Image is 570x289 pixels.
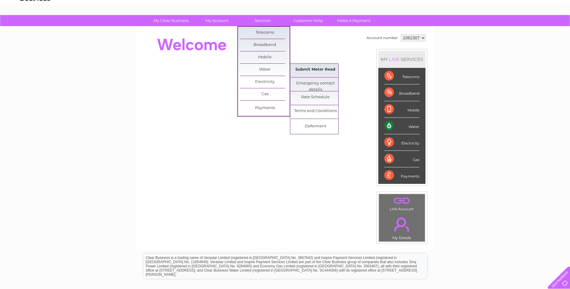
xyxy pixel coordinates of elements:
[238,15,287,26] a: Services
[240,102,290,114] a: Payments
[379,212,425,242] td: My Details
[384,167,419,184] div: Payments
[143,3,427,29] div: Clear Business is a trading name of Verastar Limited (registered in [GEOGRAPHIC_DATA] No. 3667643...
[283,15,333,26] a: Customer Help
[384,118,419,134] div: Water
[240,76,290,88] a: Electricity
[530,26,545,30] a: Contact
[20,16,50,34] img: logo.png
[457,3,498,11] a: 0333 014 3131
[291,78,340,90] a: Emergency contact details
[496,26,514,30] a: Telecoms
[240,51,290,63] a: Mobile
[380,196,423,206] a: .
[518,26,526,30] a: Blog
[146,15,196,26] a: My Clear Business
[291,120,340,132] a: Deferment
[379,194,425,213] td: Link Account
[365,33,399,43] td: Account number
[550,26,564,30] a: Log out
[240,64,290,76] a: Water
[464,26,476,30] a: Water
[291,64,340,76] a: Submit Meter Read
[479,26,492,30] a: Energy
[388,56,401,62] div: LIVE
[329,15,379,26] a: Make A Payment
[384,151,419,167] div: Gas
[378,51,425,68] div: MY SERVICES
[384,68,419,84] div: Telecoms
[384,134,419,151] div: Electricity
[192,15,242,26] a: My Account
[240,39,290,51] a: Broadband
[240,88,290,100] a: Gas
[384,101,419,118] div: Mobile
[380,214,423,235] a: .
[240,27,290,39] a: Telecoms
[291,105,340,117] a: Terms and Conditions
[291,91,340,103] a: Rate Schedule
[384,84,419,101] div: Broadband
